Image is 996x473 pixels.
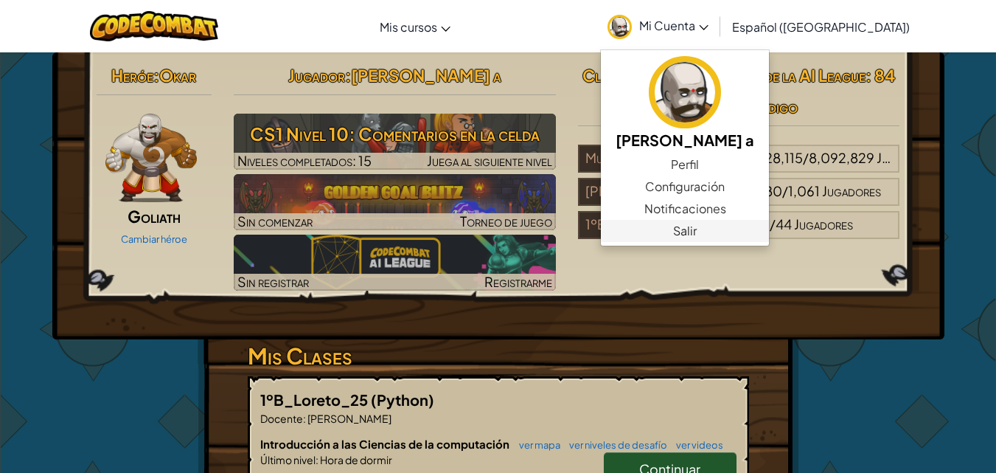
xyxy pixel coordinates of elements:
a: [PERSON_NAME]#580/1,061Jugadores [578,192,900,209]
a: ver videos [669,439,723,451]
span: [PERSON_NAME] [306,412,391,425]
a: [PERSON_NAME] a [601,54,769,153]
span: : [316,453,318,466]
span: Jugadores [822,182,881,199]
a: Juega al siguiente nivel [234,114,556,170]
span: Docente [260,412,303,425]
img: CodeCombat logo [90,11,219,41]
span: Heróe [111,65,153,86]
div: 1ºB_Loreto_25 [578,211,739,239]
span: 1ºB_Loreto_25 [260,390,371,409]
img: CS1 Nivel 10: Comentarios en la celda [234,114,556,170]
span: Sin registrar [237,273,309,290]
img: Golden Goal [234,174,556,230]
span: Mi Cuenta [639,18,708,33]
img: goliath-pose.png [105,114,198,202]
a: 1ºB_Loreto_25#19/44Jugadores [578,225,900,242]
span: : [345,65,351,86]
span: Español ([GEOGRAPHIC_DATA]) [732,19,910,35]
span: / [782,182,788,199]
a: Mi Cuenta [600,3,716,49]
a: Perfil [601,153,769,176]
span: Notificaciones [644,200,726,218]
span: Goliath [128,206,181,227]
span: 8,092,829 [809,149,874,166]
a: Mis cursos [372,7,458,46]
a: Sin registrarRegistrarme [234,235,556,291]
span: Hora de dormir [318,453,392,466]
span: 1,061 [788,182,820,199]
span: 44 [776,215,792,232]
h5: [PERSON_NAME] a [616,128,754,151]
a: Notificaciones [601,198,769,220]
img: avatar [649,56,721,128]
span: Jugadores [794,215,853,232]
div: Mundo [578,145,739,173]
a: Configuración [601,176,769,198]
span: 928,115 [756,149,803,166]
span: Juega al siguiente nivel [427,152,552,169]
span: Jugadores [877,149,936,166]
span: Okar [159,65,196,86]
img: Liga IA de CodeCombat [234,235,556,291]
span: : [303,412,306,425]
span: Registrarme [484,273,552,290]
div: [PERSON_NAME] [578,178,739,206]
h3: Mis Clases [248,339,749,373]
a: ver mapa [512,439,560,451]
h3: CS1 Nivel 10: Comentarios en la celda [234,117,556,151]
span: Introducción a las Ciencias de la computación [260,437,512,451]
span: / [770,215,776,232]
span: / [803,149,809,166]
span: Niveles completados: 15 [237,152,372,169]
a: Español ([GEOGRAPHIC_DATA]) [725,7,917,46]
span: Sin comenzar [237,213,313,229]
span: (Python) [371,390,434,409]
a: Salir [601,220,769,242]
span: Último nivel [260,453,316,466]
span: Clasificaciones de equipos de la AI League [582,65,866,86]
span: Torneo de juego [460,213,552,229]
a: Sin comenzarTorneo de juego [234,174,556,230]
span: [PERSON_NAME] a [351,65,501,86]
span: Mis cursos [380,19,437,35]
a: Cambiar héroe [121,233,187,245]
span: Jugador [288,65,345,86]
span: : [153,65,159,86]
a: ver niveles de desafío [562,439,667,451]
img: avatar [607,15,632,39]
a: Mundo#928,115/8,092,829Jugadores [578,159,900,176]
